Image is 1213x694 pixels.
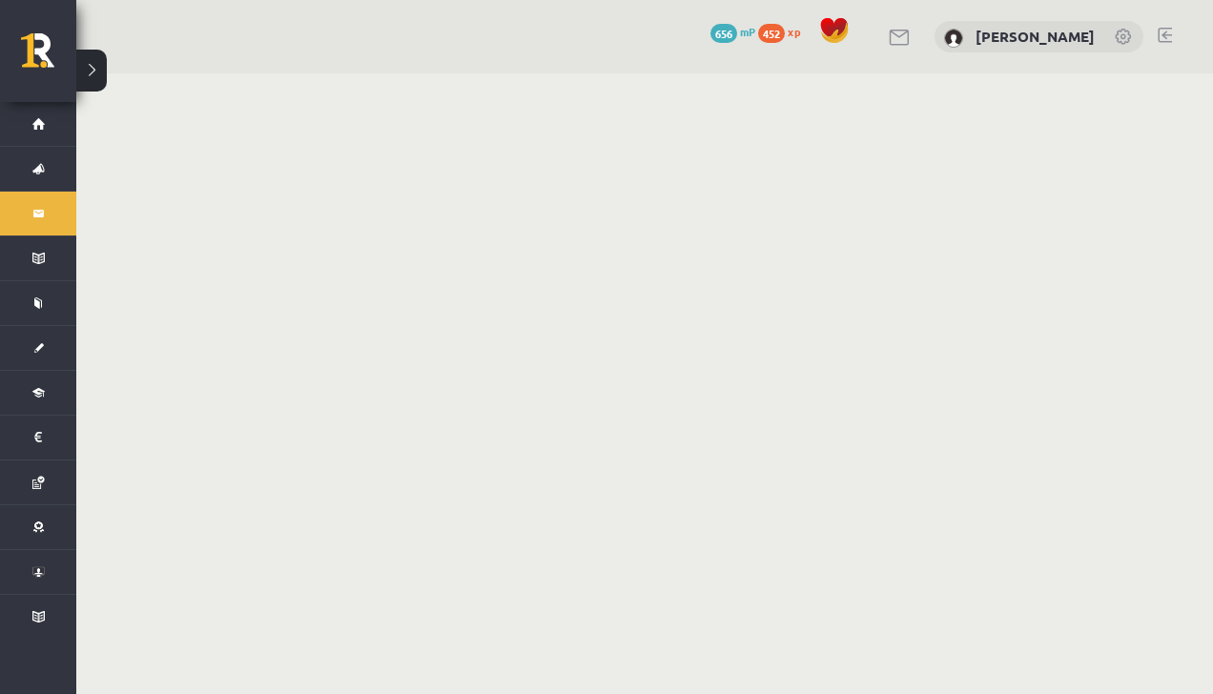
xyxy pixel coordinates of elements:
a: 452 xp [758,24,810,39]
a: [PERSON_NAME] [976,27,1095,46]
span: mP [740,24,755,39]
span: 656 [710,24,737,43]
span: 452 [758,24,785,43]
span: xp [788,24,800,39]
img: Tuong Khang Nguyen [944,29,963,48]
a: Rīgas 1. Tālmācības vidusskola [21,33,76,81]
a: 656 mP [710,24,755,39]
